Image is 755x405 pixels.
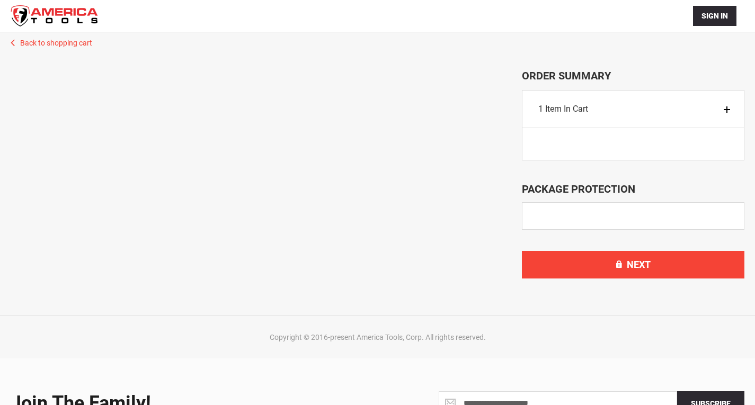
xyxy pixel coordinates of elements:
[11,5,98,26] a: store logo
[24,332,731,343] div: Copyright © 2016-present America Tools, Corp. All rights reserved.
[538,104,543,114] span: 1
[522,69,744,82] span: Order Summary
[701,12,728,20] span: Sign In
[545,104,588,114] span: Item in Cart
[693,6,736,26] button: Sign In
[522,251,744,278] button: Next
[11,5,98,26] img: America Tools
[627,259,651,270] span: Next
[522,182,744,197] div: Package Protection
